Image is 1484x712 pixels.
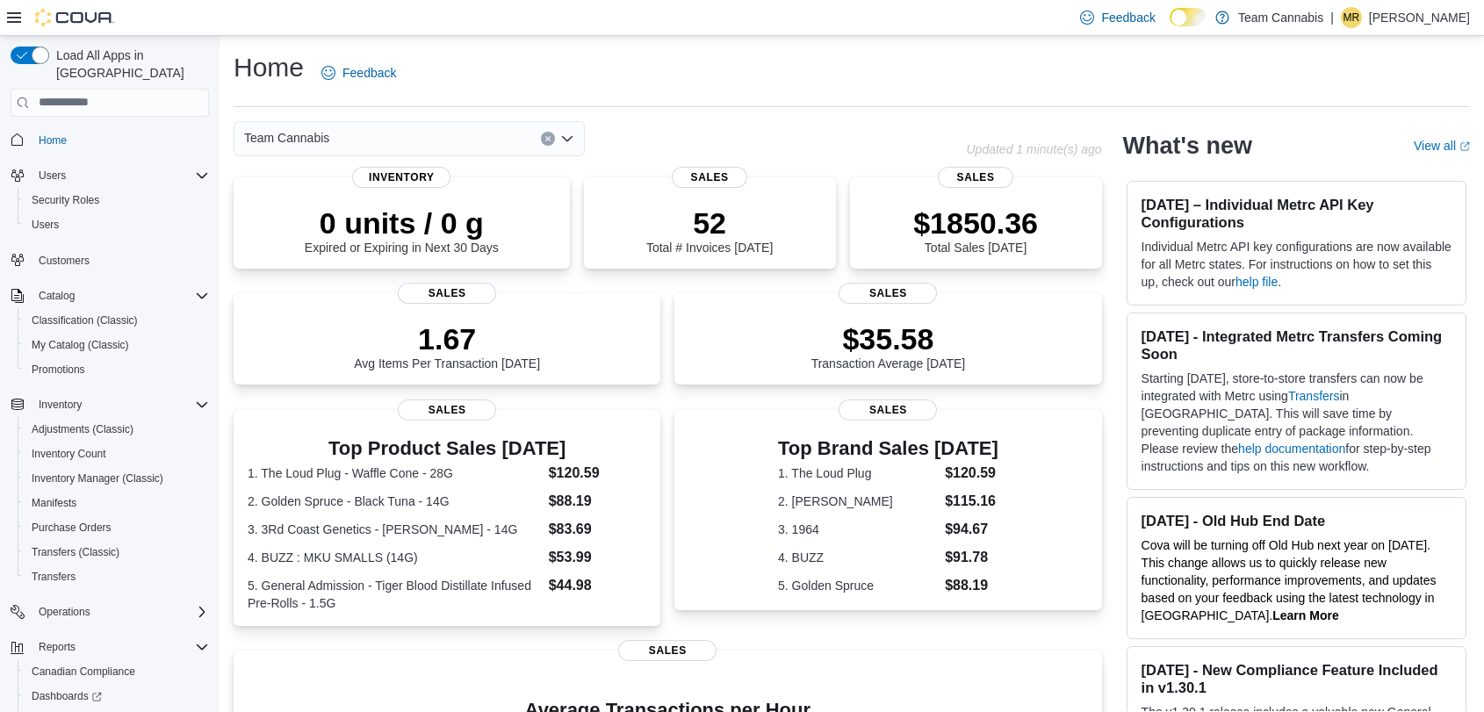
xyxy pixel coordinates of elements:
dt: 4. BUZZ : MKU SMALLS (14G) [248,549,542,566]
span: Transfers (Classic) [25,542,209,563]
h3: Top Brand Sales [DATE] [778,438,998,459]
button: Reports [4,635,216,659]
span: Sales [398,283,496,304]
a: help documentation [1238,442,1345,456]
span: Users [39,169,66,183]
a: Transfers (Classic) [25,542,126,563]
span: Canadian Compliance [32,665,135,679]
button: Promotions [18,357,216,382]
span: Inventory Manager (Classic) [25,468,209,489]
dt: 5. General Admission - Tiger Blood Distillate Infused Pre-Rolls - 1.5G [248,577,542,612]
a: Feedback [314,55,403,90]
h3: [DATE] - Old Hub End Date [1142,512,1452,529]
span: Reports [39,640,76,654]
button: Manifests [18,491,216,515]
p: [PERSON_NAME] [1369,7,1470,28]
span: Users [32,165,209,186]
span: Feedback [1101,9,1155,26]
button: Users [18,212,216,237]
a: Transfers [1288,389,1340,403]
button: Operations [4,600,216,624]
button: Customers [4,248,216,273]
span: Operations [39,605,90,619]
p: $35.58 [811,321,966,356]
span: MR [1344,7,1360,28]
span: Canadian Compliance [25,661,209,682]
a: My Catalog (Classic) [25,334,136,356]
a: Dashboards [18,684,216,708]
button: Clear input [541,132,555,146]
span: Transfers (Classic) [32,545,119,559]
button: Classification (Classic) [18,308,216,333]
span: Home [32,129,209,151]
dt: 1. The Loud Plug [778,464,938,482]
a: Purchase Orders [25,517,119,538]
a: Learn More [1272,608,1338,622]
span: Transfers [32,570,76,584]
button: Transfers (Classic) [18,540,216,565]
h3: Top Product Sales [DATE] [248,438,646,459]
p: 0 units / 0 g [305,205,499,241]
span: Users [32,218,59,232]
span: Purchase Orders [25,517,209,538]
span: Operations [32,601,209,622]
a: Canadian Compliance [25,661,142,682]
div: Total Sales [DATE] [913,205,1038,255]
svg: External link [1459,141,1470,152]
button: Users [32,165,73,186]
span: Transfers [25,566,209,587]
button: Open list of options [560,132,574,146]
a: Adjustments (Classic) [25,419,140,440]
span: Dashboards [25,686,209,707]
span: Sales [398,399,496,421]
a: Promotions [25,359,92,380]
dd: $83.69 [549,519,647,540]
span: Purchase Orders [32,521,112,535]
a: Transfers [25,566,83,587]
p: Starting [DATE], store-to-store transfers can now be integrated with Metrc using in [GEOGRAPHIC_D... [1142,370,1452,475]
button: Adjustments (Classic) [18,417,216,442]
dd: $88.19 [549,491,647,512]
input: Dark Mode [1170,8,1207,26]
span: Classification (Classic) [32,313,138,327]
span: Dashboards [32,689,102,703]
a: Dashboards [25,686,109,707]
a: Users [25,214,66,235]
span: Inventory [352,167,450,188]
p: Updated 1 minute(s) ago [966,142,1101,156]
h3: [DATE] - New Compliance Feature Included in v1.30.1 [1142,661,1452,696]
span: Classification (Classic) [25,310,209,331]
dt: 3. 3Rd Coast Genetics - [PERSON_NAME] - 14G [248,521,542,538]
h2: What's new [1123,132,1252,160]
div: Total # Invoices [DATE] [646,205,773,255]
p: $1850.36 [913,205,1038,241]
button: Catalog [32,285,82,306]
button: Canadian Compliance [18,659,216,684]
dd: $53.99 [549,547,647,568]
span: Home [39,133,67,147]
dt: 1. The Loud Plug - Waffle Cone - 28G [248,464,542,482]
span: Team Cannabis [244,127,329,148]
button: Inventory Manager (Classic) [18,466,216,491]
span: Customers [39,254,90,268]
button: Transfers [18,565,216,589]
span: Customers [32,249,209,271]
span: My Catalog (Classic) [25,334,209,356]
span: Sales [938,167,1013,188]
a: View allExternal link [1414,139,1470,153]
dt: 5. Golden Spruce [778,577,938,594]
span: Promotions [32,363,85,377]
div: Avg Items Per Transaction [DATE] [354,321,540,370]
dt: 4. BUZZ [778,549,938,566]
span: Inventory [32,394,209,415]
button: Home [4,127,216,153]
div: Transaction Average [DATE] [811,321,966,370]
span: Cova will be turning off Old Hub next year on [DATE]. This change allows us to quickly release ne... [1142,538,1437,622]
span: Inventory Count [25,443,209,464]
button: Security Roles [18,188,216,212]
a: Classification (Classic) [25,310,145,331]
dt: 2. [PERSON_NAME] [778,493,938,510]
a: Customers [32,250,97,271]
span: Manifests [32,496,76,510]
h1: Home [234,50,304,85]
